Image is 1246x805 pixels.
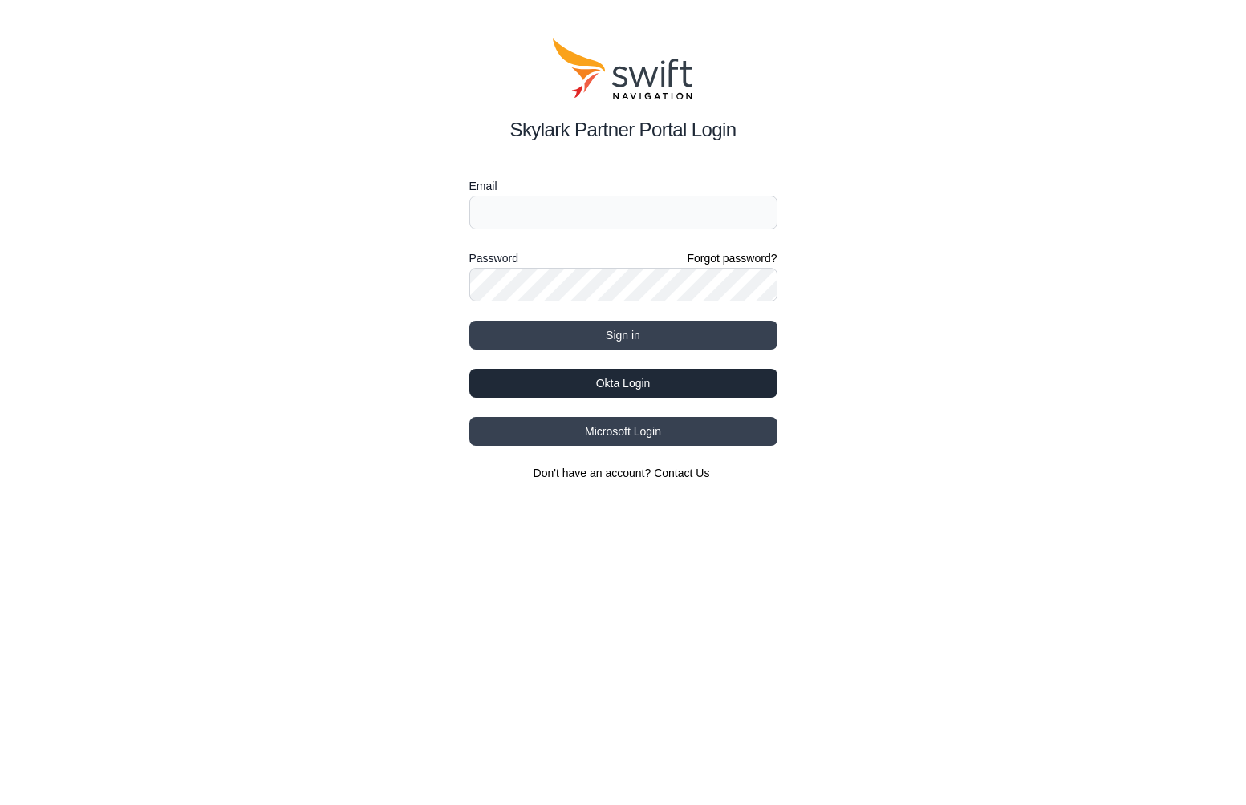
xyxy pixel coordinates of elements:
[469,249,518,268] label: Password
[469,417,777,446] button: Microsoft Login
[654,467,709,479] a: Contact Us
[469,465,777,481] section: Don't have an account?
[687,250,777,266] a: Forgot password?
[469,369,777,398] button: Okta Login
[469,176,777,196] label: Email
[469,321,777,350] button: Sign in
[469,115,777,144] h2: Skylark Partner Portal Login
